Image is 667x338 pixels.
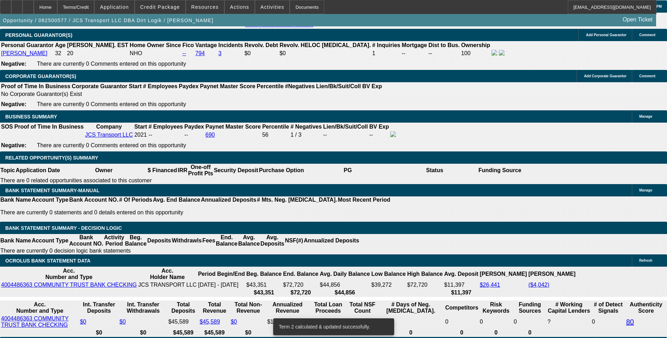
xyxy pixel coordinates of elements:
th: Authenticity Score [626,301,666,314]
span: BUSINESS SUMMARY [5,114,57,119]
span: Resources [191,4,219,10]
b: Personal Guarantor [1,42,53,48]
span: There are currently 0 Comments entered on this opportunity [37,61,186,67]
th: Proof of Time In Business [14,123,84,130]
th: Annualized Deposits [200,196,256,203]
b: Lien/Bk/Suit/Coll [323,124,368,130]
td: $43,351 [246,281,282,288]
th: Acc. Holder Name [138,267,197,281]
b: Revolv. HELOC [MEDICAL_DATA]. [280,42,371,48]
th: Low Balance [371,267,406,281]
td: -- [428,50,460,57]
th: [PERSON_NAME] [528,267,576,281]
td: 0 [513,315,546,329]
b: Paynet Master Score [200,83,255,89]
a: $0 [80,319,86,325]
td: -- [369,131,389,139]
td: 0 [479,315,513,329]
a: 80 [626,318,634,326]
th: # Working Capital Lenders [547,301,591,314]
td: $0 [244,50,278,57]
th: Sum of the Total NSF Count and Total Overdraft Fee Count from Ocrolus [348,301,377,314]
b: Negative: [1,101,26,107]
th: SOS [1,123,13,130]
b: # Inquiries [372,42,400,48]
img: facebook-icon.png [492,50,497,56]
td: $45,589 [168,315,199,329]
img: facebook-icon.png [390,131,396,137]
span: RELATED OPPORTUNITY(S) SUMMARY [5,155,98,161]
b: Paydex [179,83,199,89]
span: CORPORATE GUARANTOR(S) [5,73,76,79]
th: Total Non-Revenue [230,301,266,314]
span: Comment [639,33,655,37]
div: Term 2 calculated & updated successfully. [273,318,391,335]
th: $0 [230,329,266,336]
td: $0 [309,315,347,329]
th: [PERSON_NAME] [479,267,527,281]
b: Dist to Bus. [429,42,460,48]
th: Deposits [147,234,172,247]
th: Period Begin/End [198,267,245,281]
th: Int. Transfer Withdrawals [119,301,167,314]
th: 0 [378,329,444,336]
th: Total Loan Proceeds [309,301,347,314]
a: [PERSON_NAME] [1,50,47,56]
div: $182,358 [267,319,308,325]
th: Avg. Deposit [444,267,479,281]
th: # of Detect Signals [591,301,625,314]
th: Funding Source [478,164,522,177]
b: BV Exp [362,83,382,89]
td: 1 [372,50,400,57]
th: Beg. Balance [124,234,147,247]
b: Percentile [262,124,289,130]
th: $72,720 [283,289,319,296]
th: Avg. Deposits [260,234,285,247]
th: 0 [513,329,546,336]
th: # Days of Neg. [MEDICAL_DATA]. [378,301,444,314]
span: Application [100,4,129,10]
a: $0 [120,319,126,325]
td: $44,856 [320,281,371,288]
th: Annualized Deposits [303,234,359,247]
a: $26,441 [480,282,500,288]
th: Int. Transfer Deposits [79,301,118,314]
a: 3 [218,50,222,56]
a: Open Ticket [620,14,655,26]
th: Avg. Balance [238,234,260,247]
span: -- [148,132,152,138]
th: $45,589 [199,329,230,336]
th: Bank Account NO. [69,234,104,247]
th: IRR [177,164,188,177]
b: Incidents [218,42,243,48]
a: JCS Transport LLC [85,132,133,138]
th: Fees [202,234,216,247]
th: # Mts. Neg. [MEDICAL_DATA]. [257,196,338,203]
b: # Employees [148,124,183,130]
td: -- [402,50,428,57]
span: Bank Statement Summary - Decision Logic [5,225,122,231]
td: $72,720 [407,281,443,288]
td: $11,397 [444,281,479,288]
th: One-off Profit Pts [188,164,213,177]
b: Revolv. Debt [244,42,278,48]
b: Negative: [1,142,26,148]
b: Fico [182,42,194,48]
td: [DATE] - [DATE] [198,281,245,288]
th: End. Balance [216,234,238,247]
span: There are currently 0 Comments entered on this opportunity [37,101,186,107]
td: 0 [378,315,444,329]
td: JCS TRANSPORT LLC [138,281,197,288]
b: Percentile [257,83,283,89]
td: 20 [67,50,129,57]
th: $11,397 [444,289,479,296]
b: Mortgage [402,42,427,48]
b: Home Owner Since [130,42,181,48]
th: Competitors [445,301,479,314]
th: High Balance [407,267,443,281]
button: Application [95,0,134,14]
td: 32 [54,50,66,57]
th: Activity Period [104,234,125,247]
a: 794 [195,50,205,56]
button: Activities [255,0,290,14]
